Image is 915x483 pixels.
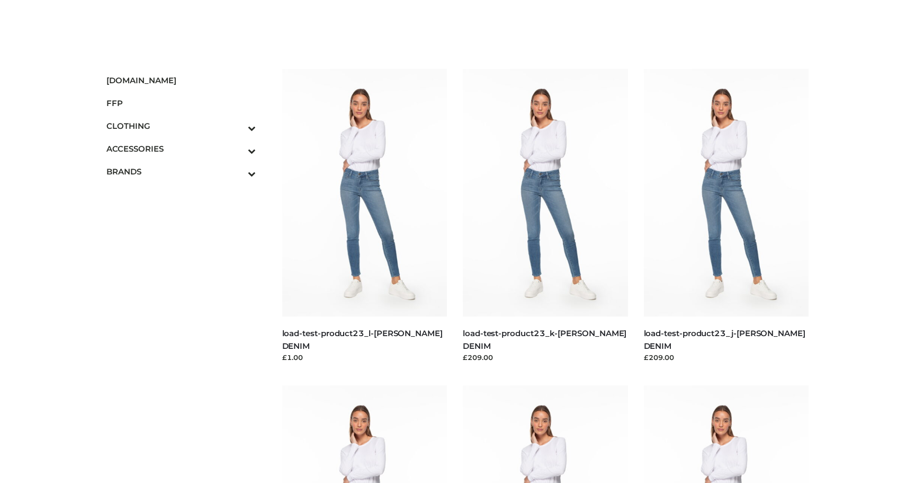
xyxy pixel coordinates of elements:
[644,352,809,363] div: £209.00
[644,69,809,317] img: load-test-product23_j-PARKER SMITH DENIM
[106,160,256,183] a: BRANDSToggle Submenu
[463,69,628,317] img: load-test-product23_k-PARKER SMITH DENIM
[219,115,256,137] button: Toggle Submenu
[106,69,256,92] a: [DOMAIN_NAME]
[282,352,447,363] div: £1.00
[106,137,256,160] a: ACCESSORIESToggle Submenu
[106,74,256,86] span: [DOMAIN_NAME]
[463,328,626,350] a: load-test-product23_k-[PERSON_NAME] DENIM
[106,115,256,137] a: CLOTHINGToggle Submenu
[106,97,256,109] span: FFP
[463,352,628,363] div: £209.00
[282,328,443,350] a: load-test-product23_l-[PERSON_NAME] DENIM
[282,69,447,317] img: load-test-product23_l-PARKER SMITH DENIM
[106,92,256,115] a: FFP
[644,328,805,350] a: load-test-product23_j-[PERSON_NAME] DENIM
[219,160,256,183] button: Toggle Submenu
[219,137,256,160] button: Toggle Submenu
[106,165,256,178] span: BRANDS
[106,143,256,155] span: ACCESSORIES
[106,120,256,132] span: CLOTHING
